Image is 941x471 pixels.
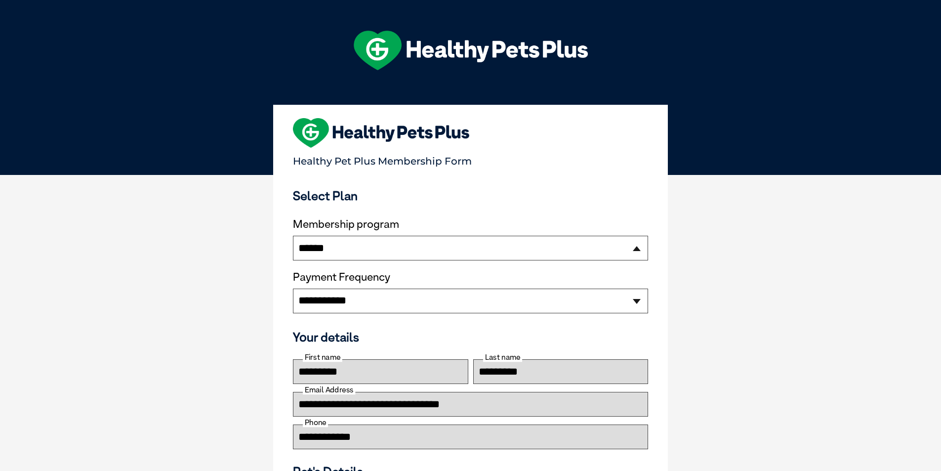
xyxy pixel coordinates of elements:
[293,188,648,203] h3: Select Plan
[303,353,342,362] label: First name
[483,353,522,362] label: Last name
[303,418,328,427] label: Phone
[293,218,648,231] label: Membership program
[354,31,588,70] img: hpp-logo-landscape-green-white.png
[293,271,390,284] label: Payment Frequency
[293,151,648,167] p: Healthy Pet Plus Membership Form
[293,330,648,344] h3: Your details
[293,118,469,148] img: heart-shape-hpp-logo-large.png
[303,385,355,394] label: Email Address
